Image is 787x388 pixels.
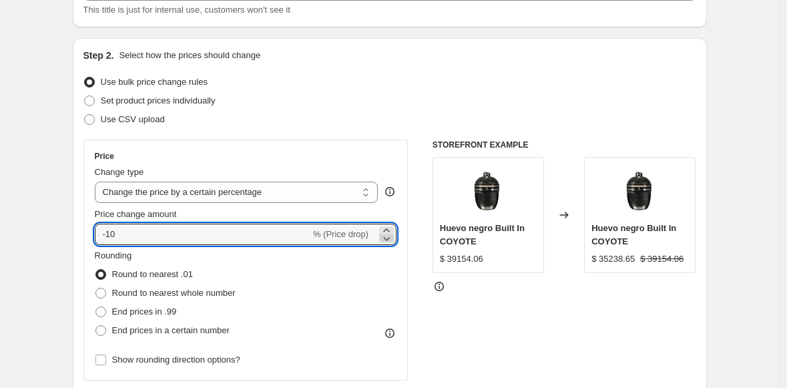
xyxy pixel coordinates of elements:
span: Round to nearest whole number [112,288,236,298]
div: $ 39154.06 [440,252,483,266]
span: Set product prices individually [101,95,216,106]
div: $ 35238.65 [591,252,635,266]
span: Use bulk price change rules [101,77,208,87]
span: Change type [95,167,144,177]
span: This title is just for internal use, customers won't see it [83,5,290,15]
h2: Step 2. [83,49,114,62]
div: help [383,185,397,198]
span: Rounding [95,250,132,260]
span: End prices in a certain number [112,325,230,335]
input: -15 [95,224,310,245]
h6: STOREFRONT EXAMPLE [433,140,696,150]
span: Price change amount [95,209,177,219]
span: Round to nearest .01 [112,269,193,279]
span: % (Price drop) [313,229,368,239]
span: Huevo negro Built In COYOTE [591,223,676,246]
span: Show rounding direction options? [112,355,240,365]
img: Copia_de_Plantilla_Producto_LIGHT_2.0_80x.jpg [613,164,667,218]
img: Copia_de_Plantilla_Producto_LIGHT_2.0_80x.jpg [461,164,515,218]
span: Huevo negro Built In COYOTE [440,223,525,246]
span: Use CSV upload [101,114,165,124]
p: Select how the prices should change [119,49,260,62]
span: End prices in .99 [112,307,177,317]
h3: Price [95,151,114,162]
strike: $ 39154.06 [640,252,684,266]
